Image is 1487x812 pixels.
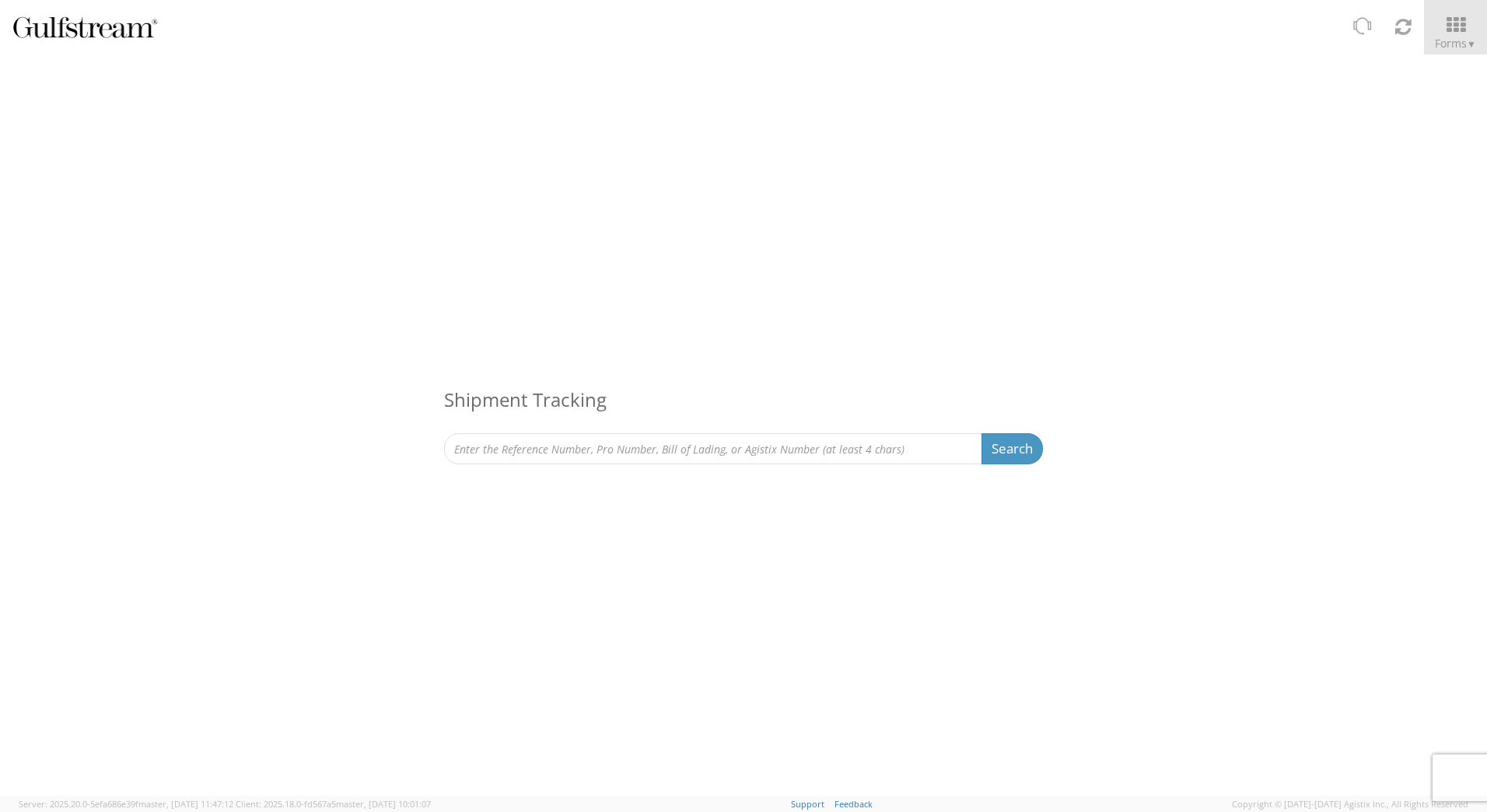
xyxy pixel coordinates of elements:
[444,433,982,464] input: Enter the Reference Number, Pro Number, Bill of Lading, or Agistix Number (at least 4 chars)
[791,798,824,810] a: Support
[12,14,159,40] img: gulfstream-logo-030f482cb65ec2084a9d.png
[1232,798,1468,810] span: Copyright © [DATE]-[DATE] Agistix Inc., All Rights Reserved
[138,798,233,810] span: master, [DATE] 11:47:12
[834,798,873,810] a: Feedback
[336,798,431,810] span: master, [DATE] 10:01:07
[444,366,1043,433] h3: Shipment Tracking
[1435,36,1476,51] span: Forms
[19,798,233,810] span: Server: 2025.20.0-5efa686e39f
[236,798,431,810] span: Client: 2025.18.0-fd567a5
[1467,37,1476,51] span: ▼
[981,433,1043,464] button: Search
